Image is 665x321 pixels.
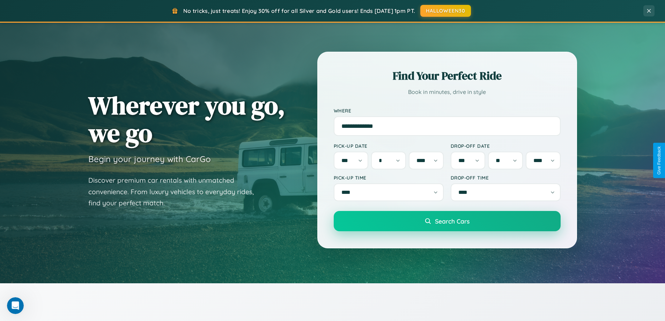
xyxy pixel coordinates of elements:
div: Give Feedback [657,146,662,175]
button: HALLOWEEN30 [420,5,471,17]
label: Drop-off Time [451,175,561,181]
h1: Wherever you go, we go [88,92,285,147]
label: Pick-up Date [334,143,444,149]
label: Drop-off Date [451,143,561,149]
iframe: Intercom live chat [7,297,24,314]
label: Pick-up Time [334,175,444,181]
p: Discover premium car rentals with unmatched convenience. From luxury vehicles to everyday rides, ... [88,175,263,209]
button: Search Cars [334,211,561,231]
p: Book in minutes, drive in style [334,87,561,97]
h3: Begin your journey with CarGo [88,154,211,164]
span: No tricks, just treats! Enjoy 30% off for all Silver and Gold users! Ends [DATE] 1pm PT. [183,7,415,14]
h2: Find Your Perfect Ride [334,68,561,83]
span: Search Cars [435,217,470,225]
label: Where [334,108,561,114]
